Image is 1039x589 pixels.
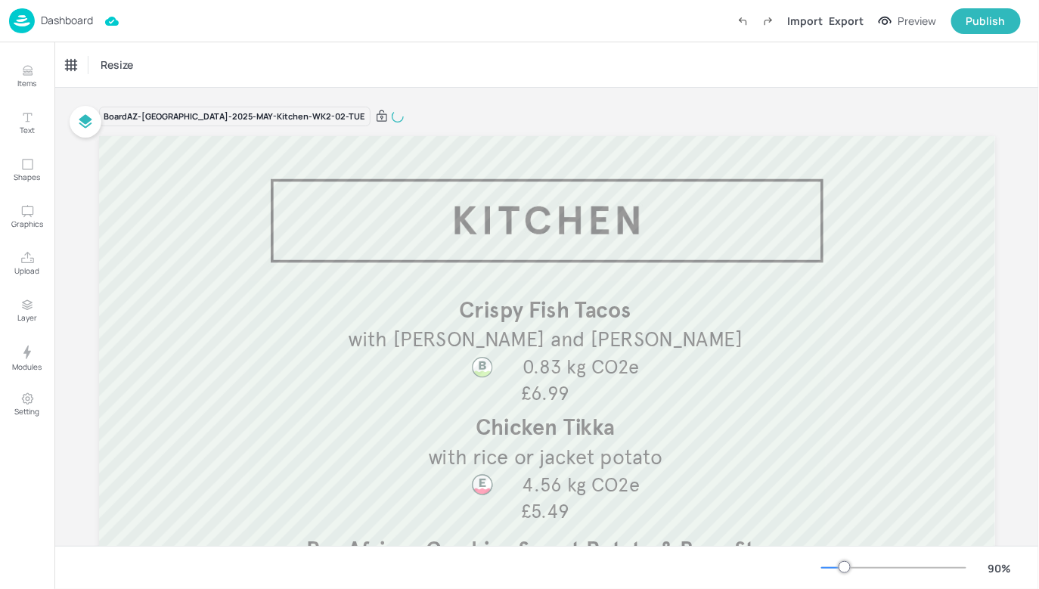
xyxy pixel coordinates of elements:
[982,560,1018,576] div: 90 %
[870,10,945,33] button: Preview
[99,107,371,127] div: Board AZ-[GEOGRAPHIC_DATA]-2025-MAY-Kitchen-WK2-02-TUE
[523,355,640,380] span: 0.83 kg CO2e
[41,15,93,26] p: Dashboard
[348,327,743,352] span: with [PERSON_NAME] and [PERSON_NAME]
[521,500,569,524] span: £5.49
[730,8,755,34] label: Undo (Ctrl + Z)
[98,57,136,73] span: Resize
[459,296,631,324] span: Crispy Fish Tacos
[755,8,781,34] label: Redo (Ctrl + Y)
[966,13,1006,29] div: Publish
[521,382,569,406] span: £6.99
[787,13,823,29] div: Import
[427,445,662,470] span: with rice or jacket potato
[476,414,614,441] span: Chicken Tikka
[898,13,936,29] div: Preview
[522,473,640,497] span: 4.56 kg CO2e
[829,13,864,29] div: Export
[306,537,784,564] span: Pan African Gambian Sweet Potato & Bean Stew
[9,8,35,33] img: logo-86c26b7e.jpg
[951,8,1021,34] button: Publish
